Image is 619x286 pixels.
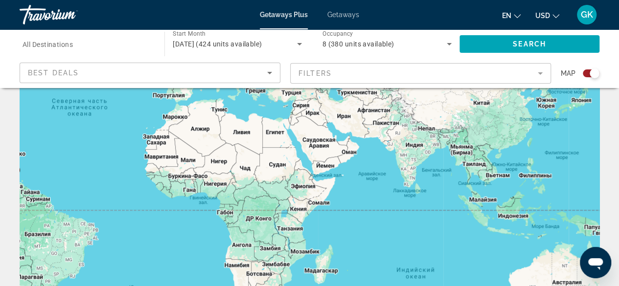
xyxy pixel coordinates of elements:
button: User Menu [574,4,599,25]
button: Search [459,35,599,53]
span: Occupancy [322,30,353,37]
button: Change language [502,8,521,22]
span: Start Month [173,30,206,37]
span: All Destinations [23,41,73,48]
span: USD [535,12,550,20]
span: Map [561,66,575,80]
span: 8 (380 units available) [322,40,394,48]
span: GK [581,10,593,20]
mat-select: Sort by [28,67,272,79]
span: en [502,12,511,20]
button: Change currency [535,8,559,22]
a: Getaways [327,11,359,19]
a: Getaways Plus [260,11,308,19]
button: Filter [290,63,551,84]
iframe: Кнопка запуска окна обмена сообщениями [580,247,611,278]
span: Best Deals [28,69,79,77]
span: [DATE] (424 units available) [173,40,262,48]
span: Search [513,40,546,48]
a: Travorium [20,2,117,27]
